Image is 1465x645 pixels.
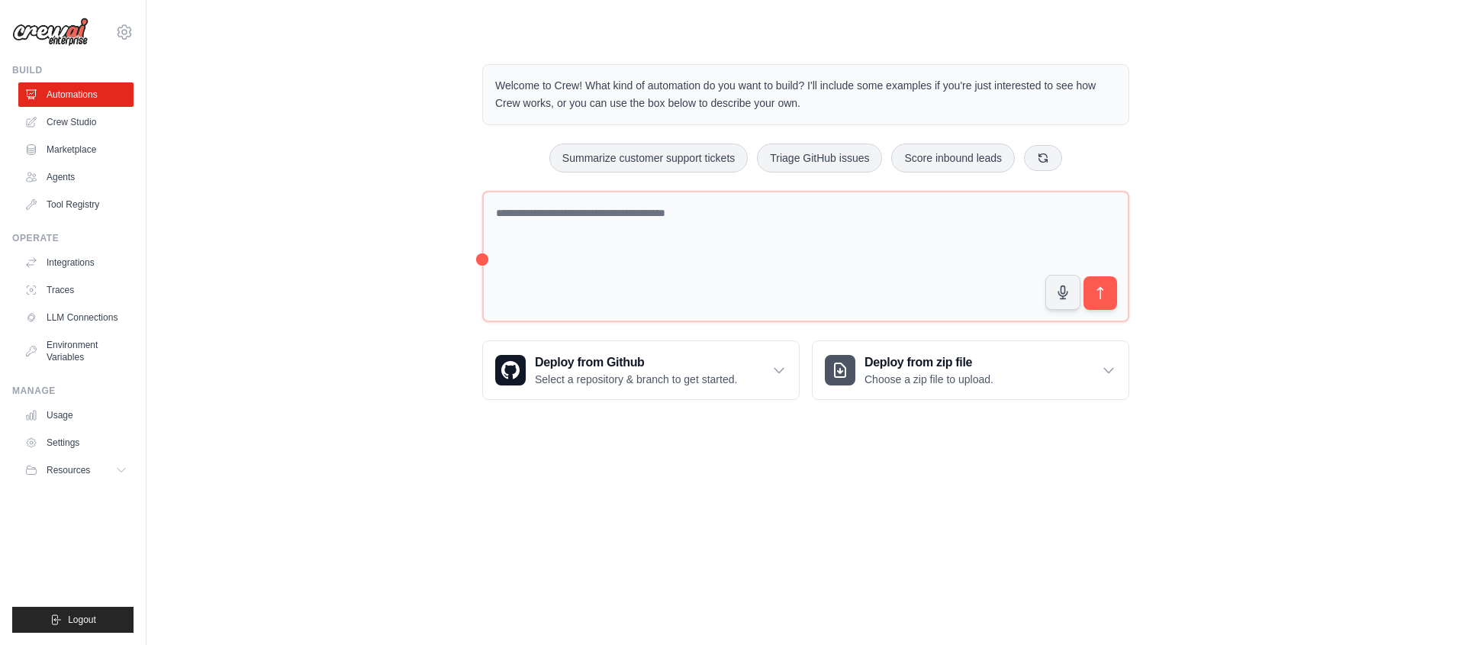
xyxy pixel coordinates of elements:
a: Integrations [18,250,134,275]
button: Triage GitHub issues [757,144,882,173]
a: Agents [18,165,134,189]
a: Tool Registry [18,192,134,217]
div: Manage [12,385,134,397]
a: Automations [18,82,134,107]
a: Settings [18,431,134,455]
img: Logo [12,18,89,47]
a: Environment Variables [18,333,134,369]
div: Build [12,64,134,76]
button: Logout [12,607,134,633]
a: LLM Connections [18,305,134,330]
div: Operate [12,232,134,244]
p: Welcome to Crew! What kind of automation do you want to build? I'll include some examples if you'... [495,77,1116,112]
p: Select a repository & branch to get started. [535,372,737,387]
a: Usage [18,403,134,427]
button: Summarize customer support tickets [549,144,748,173]
span: Logout [68,614,96,626]
span: Resources [47,464,90,476]
button: Resources [18,458,134,482]
p: Choose a zip file to upload. [865,372,993,387]
h3: Deploy from zip file [865,353,993,372]
a: Marketplace [18,137,134,162]
h3: Deploy from Github [535,353,737,372]
button: Score inbound leads [891,144,1015,173]
a: Crew Studio [18,110,134,134]
a: Traces [18,278,134,302]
